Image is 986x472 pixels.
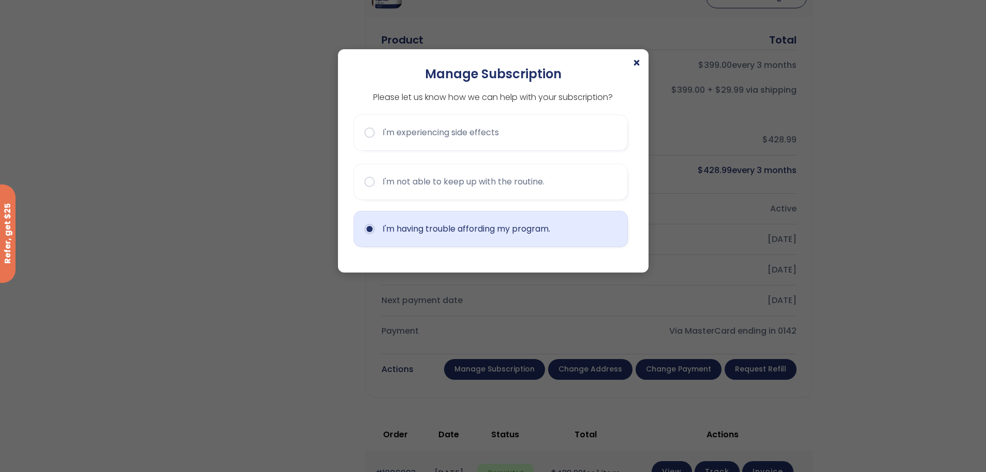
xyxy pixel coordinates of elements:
[354,65,633,83] h2: Manage Subscription
[632,57,641,69] span: ×
[354,164,628,200] button: I'm not able to keep up with the routine.
[354,91,633,104] p: Please let us know how we can help with your subscription?
[354,115,628,151] button: I'm experiencing side effects
[354,211,628,247] button: I'm having trouble affording my program.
